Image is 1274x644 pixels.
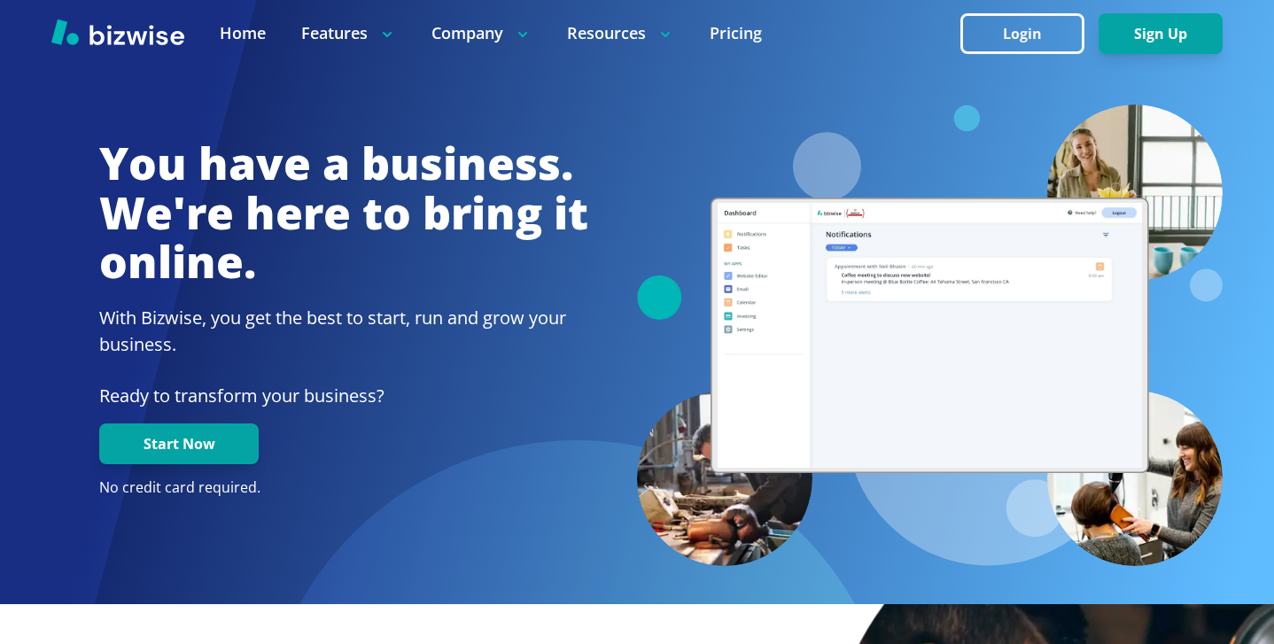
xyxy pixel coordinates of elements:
p: Company [431,22,532,44]
button: Start Now [99,423,259,464]
button: Login [960,13,1084,54]
a: Login [960,26,1099,43]
h2: With Bizwise, you get the best to start, run and grow your business. [99,305,588,358]
p: No credit card required. [99,478,588,498]
a: Home [220,22,266,44]
img: Bizwise Logo [51,19,184,45]
a: Start Now [99,436,259,453]
a: Pricing [710,22,762,44]
a: Sign Up [1099,26,1223,43]
p: Ready to transform your business? [99,383,588,409]
p: Resources [567,22,674,44]
p: Features [301,22,396,44]
button: Sign Up [1099,13,1223,54]
h1: You have a business. We're here to bring it online. [99,139,588,287]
